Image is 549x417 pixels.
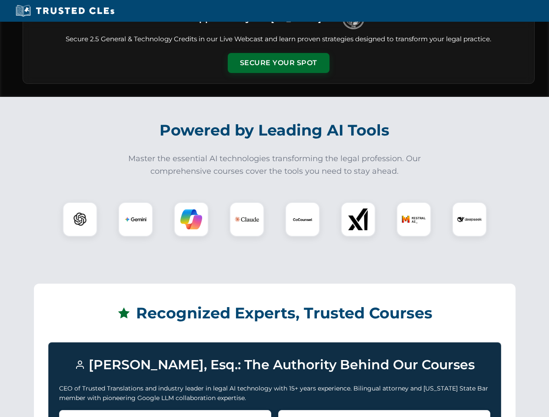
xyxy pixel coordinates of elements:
[118,202,153,237] div: Gemini
[67,207,93,232] img: ChatGPT Logo
[452,202,487,237] div: DeepSeek
[180,208,202,230] img: Copilot Logo
[230,202,264,237] div: Claude
[33,34,524,44] p: Secure 2.5 General & Technology Credits in our Live Webcast and learn proven strategies designed ...
[292,208,313,230] img: CoCounsel Logo
[457,207,482,232] img: DeepSeek Logo
[59,353,490,377] h3: [PERSON_NAME], Esq.: The Authority Behind Our Courses
[34,115,516,146] h2: Powered by Leading AI Tools
[402,207,426,232] img: Mistral AI Logo
[341,202,376,237] div: xAI
[123,152,427,178] p: Master the essential AI technologies transforming the legal profession. Our comprehensive courses...
[235,207,259,232] img: Claude Logo
[174,202,209,237] div: Copilot
[48,298,501,328] h2: Recognized Experts, Trusted Courses
[125,208,146,230] img: Gemini Logo
[285,202,320,237] div: CoCounsel
[63,202,97,237] div: ChatGPT
[13,4,117,17] img: Trusted CLEs
[59,384,490,403] p: CEO of Trusted Translations and industry leader in legal AI technology with 15+ years experience....
[396,202,431,237] div: Mistral AI
[228,53,329,73] button: Secure Your Spot
[347,208,369,230] img: xAI Logo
